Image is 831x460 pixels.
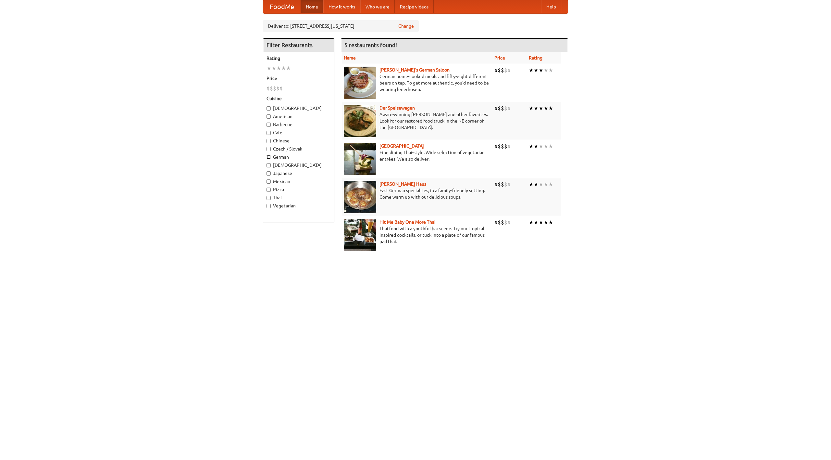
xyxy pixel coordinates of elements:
p: Fine dining Thai-style. Wide selection of vegetarian entrées. We also deliver. [344,149,489,162]
input: Pizza [267,188,271,192]
li: $ [501,143,504,150]
li: ★ [539,143,543,150]
p: German home-cooked meals and fifty-eight different beers on tap. To get more authentic, you'd nee... [344,73,489,93]
input: [DEMOGRAPHIC_DATA] [267,106,271,111]
li: $ [498,67,501,74]
input: Czech / Slovak [267,147,271,151]
label: Pizza [267,186,331,193]
label: Chinese [267,138,331,144]
li: ★ [543,105,548,112]
a: [PERSON_NAME] Haus [379,181,426,187]
li: ★ [534,219,539,226]
li: $ [498,105,501,112]
li: ★ [534,181,539,188]
input: Barbecue [267,123,271,127]
div: Deliver to: [STREET_ADDRESS][US_STATE] [263,20,419,32]
a: FoodMe [263,0,301,13]
li: $ [504,181,507,188]
input: [DEMOGRAPHIC_DATA] [267,163,271,167]
li: $ [498,143,501,150]
li: $ [504,67,507,74]
input: Japanese [267,171,271,176]
li: ★ [286,65,291,72]
a: Help [541,0,561,13]
li: ★ [539,181,543,188]
li: $ [507,67,511,74]
li: ★ [534,105,539,112]
img: esthers.jpg [344,67,376,99]
li: $ [501,105,504,112]
p: Thai food with a youthful bar scene. Try our tropical inspired cocktails, or tuck into a plate of... [344,225,489,245]
label: [DEMOGRAPHIC_DATA] [267,162,331,168]
p: East German specialties, in a family-friendly setting. Come warm up with our delicious soups. [344,187,489,200]
a: Name [344,55,356,60]
li: ★ [543,143,548,150]
li: ★ [276,65,281,72]
h5: Rating [267,55,331,61]
a: [GEOGRAPHIC_DATA] [379,143,424,149]
a: Rating [529,55,542,60]
li: ★ [534,67,539,74]
ng-pluralize: 5 restaurants found! [344,42,397,48]
li: $ [501,219,504,226]
label: [DEMOGRAPHIC_DATA] [267,105,331,112]
li: ★ [548,105,553,112]
a: [PERSON_NAME]'s German Saloon [379,67,450,72]
li: ★ [529,181,534,188]
a: Der Speisewagen [379,105,415,111]
label: Cafe [267,129,331,136]
h5: Cuisine [267,95,331,102]
li: ★ [281,65,286,72]
a: Who we are [360,0,395,13]
input: German [267,155,271,159]
label: American [267,113,331,120]
p: Award-winning [PERSON_NAME] and other favorites. Look for our restored food truck in the NE corne... [344,111,489,131]
input: Vegetarian [267,204,271,208]
li: $ [504,219,507,226]
li: ★ [529,105,534,112]
h5: Price [267,75,331,82]
li: $ [494,219,498,226]
li: $ [276,85,279,92]
li: $ [494,67,498,74]
li: $ [270,85,273,92]
li: $ [498,181,501,188]
h4: Filter Restaurants [263,39,334,52]
li: $ [273,85,276,92]
li: ★ [543,219,548,226]
img: kohlhaus.jpg [344,181,376,213]
li: $ [501,67,504,74]
a: Hit Me Baby One More Thai [379,219,436,225]
label: Czech / Slovak [267,146,331,152]
label: Thai [267,194,331,201]
label: German [267,154,331,160]
a: Recipe videos [395,0,434,13]
li: ★ [539,105,543,112]
input: Chinese [267,139,271,143]
input: American [267,114,271,119]
img: speisewagen.jpg [344,105,376,137]
li: $ [507,219,511,226]
li: ★ [539,67,543,74]
img: satay.jpg [344,143,376,175]
li: ★ [534,143,539,150]
li: $ [498,219,501,226]
label: Vegetarian [267,203,331,209]
li: ★ [543,67,548,74]
label: Barbecue [267,121,331,128]
input: Cafe [267,131,271,135]
li: ★ [548,181,553,188]
li: $ [279,85,283,92]
label: Japanese [267,170,331,177]
li: $ [494,143,498,150]
li: ★ [271,65,276,72]
li: ★ [529,143,534,150]
a: Change [398,23,414,29]
a: Price [494,55,505,60]
li: $ [494,105,498,112]
li: $ [504,105,507,112]
a: Home [301,0,323,13]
